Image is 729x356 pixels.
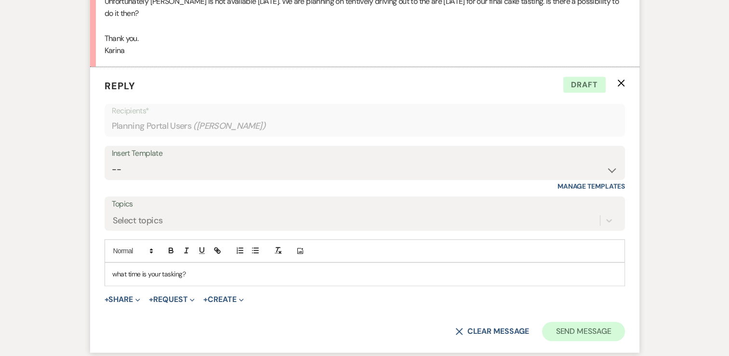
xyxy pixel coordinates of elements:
span: ( [PERSON_NAME] ) [193,120,265,133]
a: Manage Templates [557,182,625,191]
button: Send Message [542,322,624,341]
button: Request [149,296,195,303]
button: Create [203,296,243,303]
p: Karina [105,44,625,57]
span: + [203,296,208,303]
div: Select topics [113,214,163,227]
button: Clear message [455,328,529,335]
button: Share [105,296,141,303]
div: Insert Template [112,147,618,161]
span: Reply [105,80,135,92]
label: Topics [112,197,618,211]
p: what time is your tasking? [112,269,617,279]
span: + [105,296,109,303]
div: Planning Portal Users [112,117,618,136]
p: Thank you. [105,32,625,45]
p: Recipients* [112,105,618,117]
span: Draft [563,77,606,93]
span: + [149,296,153,303]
